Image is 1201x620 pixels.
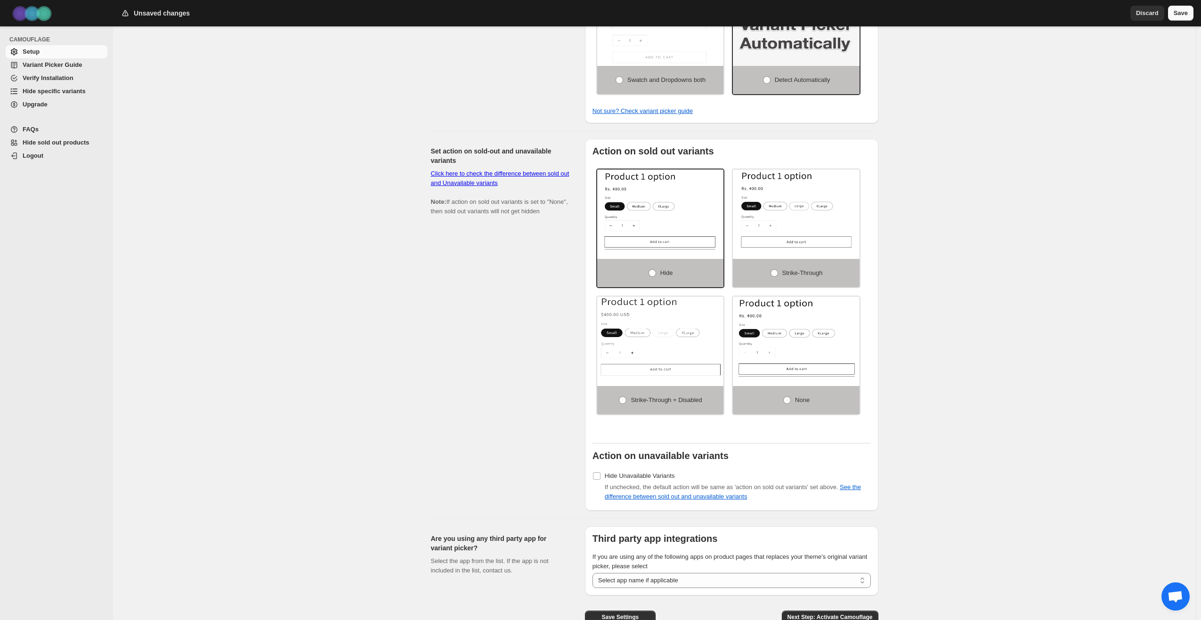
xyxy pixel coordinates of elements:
[6,98,107,111] a: Upgrade
[782,269,823,276] span: Strike-through
[733,169,860,250] img: Strike-through
[795,396,810,403] span: None
[23,126,39,133] span: FAQs
[660,269,673,276] span: Hide
[6,45,107,58] a: Setup
[23,88,86,95] span: Hide specific variants
[431,198,446,205] b: Note:
[1174,8,1188,18] span: Save
[592,533,718,544] b: Third party app integrations
[23,61,82,68] span: Variant Picker Guide
[9,36,108,43] span: CAMOUFLAGE
[592,146,714,156] b: Action on sold out variants
[23,101,48,108] span: Upgrade
[6,123,107,136] a: FAQs
[605,483,861,500] span: If unchecked, the default action will be same as 'action on sold out variants' set above.
[431,534,570,553] h2: Are you using any third party app for variant picker?
[597,297,724,377] img: Strike-through + Disabled
[134,8,190,18] h2: Unsaved changes
[775,76,830,83] span: Detect Automatically
[6,85,107,98] a: Hide specific variants
[431,170,569,215] span: If action on sold out variants is set to "None", then sold out variants will not get hidden
[1130,6,1164,21] button: Discard
[6,149,107,162] a: Logout
[592,451,729,461] b: Action on unavailable variants
[631,396,702,403] span: Strike-through + Disabled
[592,107,693,114] a: Not sure? Check variant picker guide
[431,146,570,165] h2: Set action on sold-out and unavailable variants
[1168,6,1193,21] button: Save
[6,72,107,85] a: Verify Installation
[592,553,868,570] span: If you are using any of the following apps on product pages that replaces your theme's original v...
[1161,582,1190,611] a: Open chat
[6,136,107,149] a: Hide sold out products
[23,152,43,159] span: Logout
[431,557,549,574] span: Select the app from the list. If the app is not included in the list, contact us.
[597,169,724,250] img: Hide
[627,76,706,83] span: Swatch and Dropdowns both
[23,139,89,146] span: Hide sold out products
[1136,8,1159,18] span: Discard
[6,58,107,72] a: Variant Picker Guide
[431,170,569,186] a: Click here to check the difference between sold out and Unavailable variants
[23,48,40,55] span: Setup
[23,74,73,81] span: Verify Installation
[733,297,860,377] img: None
[605,472,675,479] span: Hide Unavailable Variants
